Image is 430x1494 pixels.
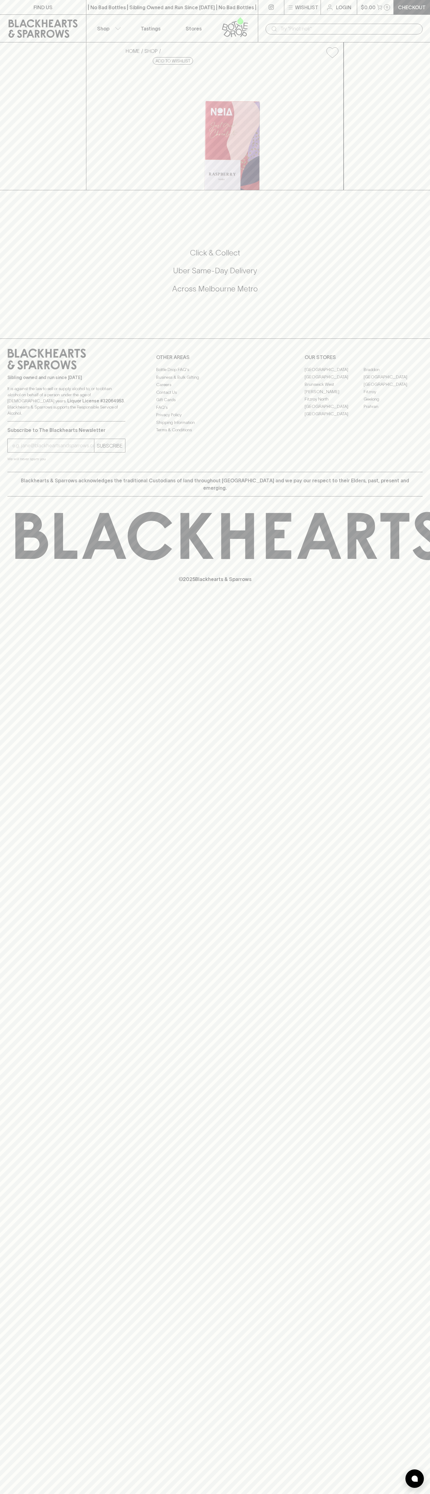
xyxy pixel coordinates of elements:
button: Shop [86,15,129,42]
strong: Liquor License #32064953 [67,398,124,403]
a: Terms & Conditions [156,426,274,434]
a: Stores [172,15,215,42]
p: FIND US [34,4,53,11]
div: Call to action block [7,223,423,326]
a: Braddon [364,366,423,373]
a: Privacy Policy [156,411,274,419]
a: [GEOGRAPHIC_DATA] [305,410,364,417]
input: Try "Pinot noir" [280,24,418,34]
p: 0 [386,6,388,9]
button: SUBSCRIBE [94,439,125,452]
a: FAQ's [156,404,274,411]
a: Geelong [364,395,423,403]
p: Checkout [398,4,426,11]
a: [GEOGRAPHIC_DATA] [364,381,423,388]
input: e.g. jane@blackheartsandsparrows.com.au [12,441,94,451]
a: SHOP [144,48,158,54]
a: Careers [156,381,274,389]
a: Bottle Drop FAQ's [156,366,274,373]
a: Shipping Information [156,419,274,426]
button: Add to wishlist [153,57,193,65]
p: Tastings [141,25,160,32]
a: Business & Bulk Gifting [156,373,274,381]
a: Fitzroy [364,388,423,395]
p: Shop [97,25,109,32]
p: Sibling owned and run since [DATE] [7,374,125,381]
a: [GEOGRAPHIC_DATA] [364,373,423,381]
p: OTHER AREAS [156,354,274,361]
p: Login [336,4,351,11]
h5: Click & Collect [7,248,423,258]
p: Subscribe to The Blackhearts Newsletter [7,426,125,434]
p: $0.00 [361,4,376,11]
p: Blackhearts & Sparrows acknowledges the traditional Custodians of land throughout [GEOGRAPHIC_DAT... [12,477,418,492]
a: HOME [126,48,140,54]
img: 35342.png [121,63,343,190]
a: Contact Us [156,389,274,396]
a: Brunswick West [305,381,364,388]
a: Gift Cards [156,396,274,404]
img: bubble-icon [412,1476,418,1482]
p: Stores [186,25,202,32]
button: Add to wishlist [324,45,341,61]
h5: Across Melbourne Metro [7,284,423,294]
a: Tastings [129,15,172,42]
p: Wishlist [295,4,318,11]
p: OUR STORES [305,354,423,361]
a: Fitzroy North [305,395,364,403]
a: [GEOGRAPHIC_DATA] [305,366,364,373]
p: SUBSCRIBE [97,442,123,449]
p: It is against the law to sell or supply alcohol to, or to obtain alcohol on behalf of a person un... [7,385,125,416]
a: [GEOGRAPHIC_DATA] [305,373,364,381]
p: We will never spam you [7,456,125,462]
a: [GEOGRAPHIC_DATA] [305,403,364,410]
h5: Uber Same-Day Delivery [7,266,423,276]
a: [PERSON_NAME] [305,388,364,395]
a: Prahran [364,403,423,410]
